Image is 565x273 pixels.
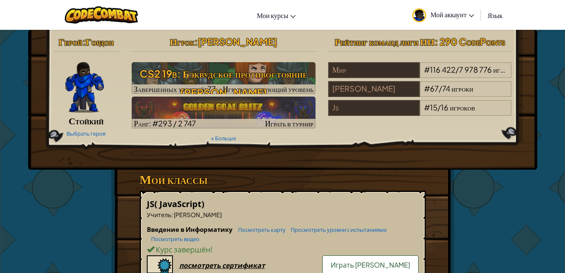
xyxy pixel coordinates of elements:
[173,211,222,218] span: [PERSON_NAME]
[198,36,277,47] span: [PERSON_NAME]
[328,100,420,116] div: Js
[69,115,103,126] span: Стойкий
[147,225,234,233] span: Введение в Информатику
[441,102,448,112] span: 16
[132,97,316,129] img: Золотая цель
[408,2,478,28] a: Мой аккаунт
[450,102,475,112] span: игроков
[257,11,288,20] span: Мои курсы
[65,62,104,113] img: Gordon-selection-pose.png
[439,84,442,93] span: /
[132,62,316,94] img: CS2 19b: Бэквудское противостояние Б
[154,244,210,254] span: Курс завершён
[328,108,512,118] a: Js#15/16игроков
[82,36,86,47] span: :
[331,260,410,269] span: Играть [PERSON_NAME]
[334,36,438,47] span: Рейтинг команд лиги ИИ:
[134,118,196,128] span: Ранг: #293 / 2 747
[132,97,316,129] a: Ранг: #293 / 2 747Играть в турнир
[456,65,459,74] span: /
[179,261,265,270] div: посмотреть сертификат
[412,8,426,22] img: avatar
[451,84,473,93] span: игроки
[86,36,114,47] span: Гордон
[65,6,138,24] img: Логотип CodeCombat
[493,65,515,74] span: игроки
[159,198,204,210] span: JavaScript)
[328,62,420,78] div: Мир
[424,84,430,93] span: #
[147,198,159,210] span: JS(
[132,62,316,94] a: Играть в следующий уровень
[430,10,474,19] span: Мой аккаунт
[442,84,450,93] span: 74
[430,102,438,112] span: 15
[440,36,505,47] span: 290 CodePoints
[147,236,199,242] a: Посмотреть видео
[328,81,420,97] div: [PERSON_NAME]
[438,102,441,112] span: /
[211,135,236,142] a: + Больше
[140,170,426,189] h3: Мои классы
[265,118,313,128] span: Играть в турнир
[58,36,82,47] span: Герой
[171,211,173,218] span: :
[132,64,316,102] h3: CS2 19b: Бэквудское противостояние [PERSON_NAME]
[210,244,212,254] span: !
[430,84,439,93] span: 67
[66,130,106,137] a: Выбрать героя
[252,4,300,26] a: Мои курсы
[430,65,456,74] span: 116 422
[234,226,286,233] a: Посмотреть карту
[194,36,198,47] span: :
[459,65,492,74] span: 7 978 776
[286,226,387,233] a: Просмотреть уровни с испытаниями
[328,89,512,99] a: [PERSON_NAME]#67/74игроки
[147,211,171,218] span: Учитель
[488,11,503,20] span: Язык
[483,4,507,26] a: Язык
[147,261,265,270] a: посмотреть сертификат
[424,102,430,112] span: #
[170,36,194,47] span: Игрок
[424,65,430,74] span: #
[328,70,512,80] a: Мир#116 422/7 978 776игроки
